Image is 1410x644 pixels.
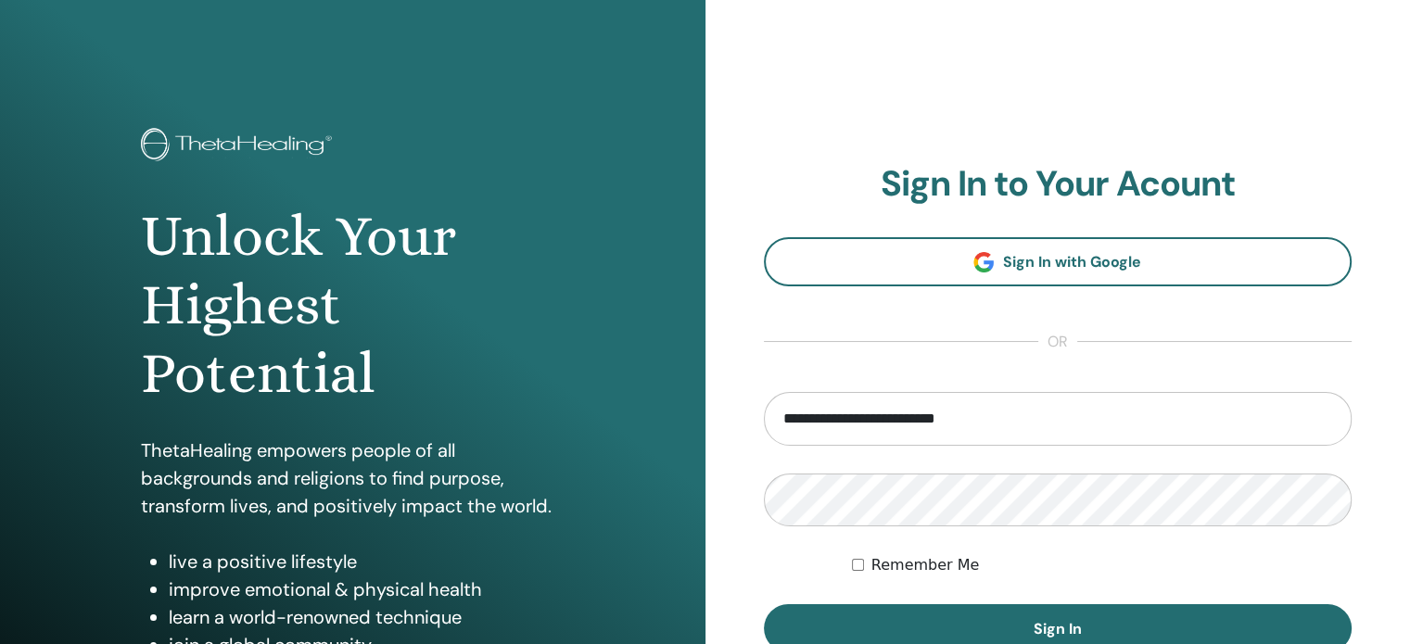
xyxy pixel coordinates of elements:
label: Remember Me [871,554,980,576]
li: live a positive lifestyle [169,548,565,575]
span: Sign In [1034,619,1082,638]
li: learn a world-renowned technique [169,603,565,631]
span: or [1038,331,1077,353]
li: improve emotional & physical health [169,575,565,603]
span: Sign In with Google [1003,252,1141,271]
a: Sign In with Google [764,237,1353,286]
h2: Sign In to Your Acount [764,163,1353,206]
div: Keep me authenticated indefinitely or until I manually logout [852,554,1352,576]
p: ThetaHealing empowers people of all backgrounds and religions to find purpose, transform lives, a... [141,436,565,520]
h1: Unlock Your Highest Potential [141,202,565,409]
